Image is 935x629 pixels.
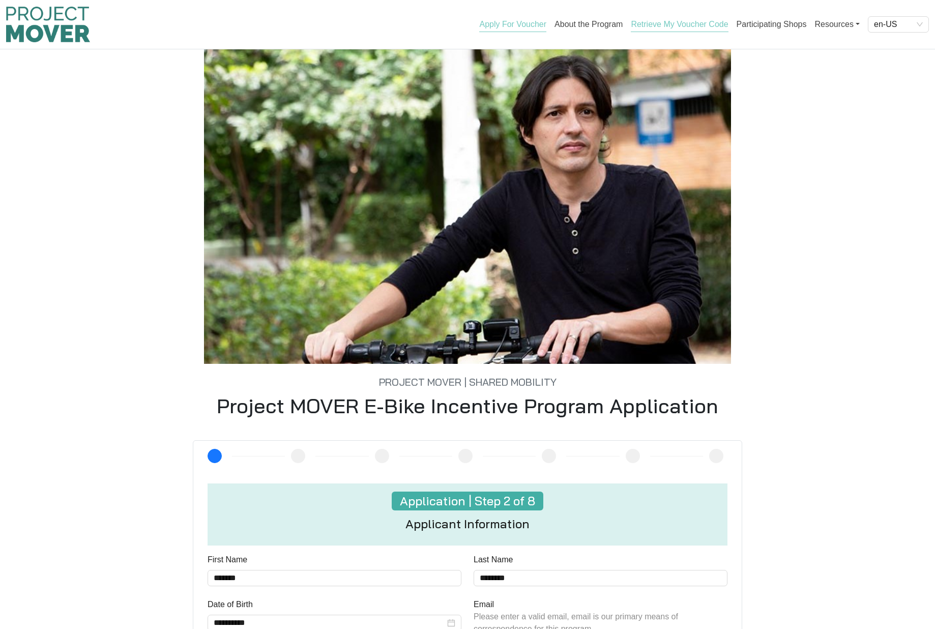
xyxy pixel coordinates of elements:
[474,570,727,586] input: Last Name
[380,452,384,461] span: 4
[479,20,546,32] a: Apply For Voucher
[463,452,467,461] span: 5
[208,570,461,586] input: First Name
[554,20,623,28] a: About the Program
[144,364,791,388] h5: Project MOVER | Shared Mobility
[631,452,635,461] span: 7
[6,7,90,42] img: Program logo
[208,598,253,611] label: Date of Birth
[405,517,530,531] h4: Applicant Information
[874,17,923,32] span: en-US
[547,452,551,461] span: 6
[213,452,217,461] span: 2
[814,14,860,35] a: Resources
[144,393,791,418] h1: Project MOVER E-Bike Incentive Program Application
[714,452,718,461] span: 8
[737,20,807,28] a: Participating Shops
[214,617,445,629] input: Date of Birth
[208,554,247,566] label: First Name
[631,20,728,32] a: Retrieve My Voucher Code
[392,492,543,510] h4: Application | Step 2 of 8
[296,452,300,461] span: 3
[474,554,513,566] label: Last Name
[144,49,791,364] img: Consumer1.jpg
